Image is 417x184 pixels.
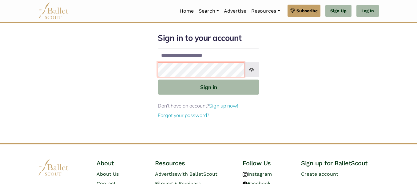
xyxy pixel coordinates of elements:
[243,172,248,177] img: instagram logo
[288,5,320,17] a: Subscribe
[301,159,379,167] h4: Sign up for BalletScout
[158,102,259,110] p: Don't have an account?
[158,33,259,43] h1: Sign in to your account
[97,159,145,167] h4: About
[158,80,259,95] button: Sign in
[301,171,338,177] a: Create account
[290,7,295,14] img: gem.svg
[249,5,282,18] a: Resources
[221,5,249,18] a: Advertise
[155,159,233,167] h4: Resources
[97,171,119,177] a: About Us
[158,112,209,118] a: Forgot your password?
[177,5,196,18] a: Home
[243,159,291,167] h4: Follow Us
[177,171,217,177] span: with BalletScout
[196,5,221,18] a: Search
[243,171,272,177] a: Instagram
[38,159,69,176] img: logo
[325,5,351,17] a: Sign Up
[356,5,379,17] a: Log In
[209,103,238,109] a: Sign up now!
[296,7,318,14] span: Subscribe
[155,171,217,177] a: Advertisewith BalletScout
